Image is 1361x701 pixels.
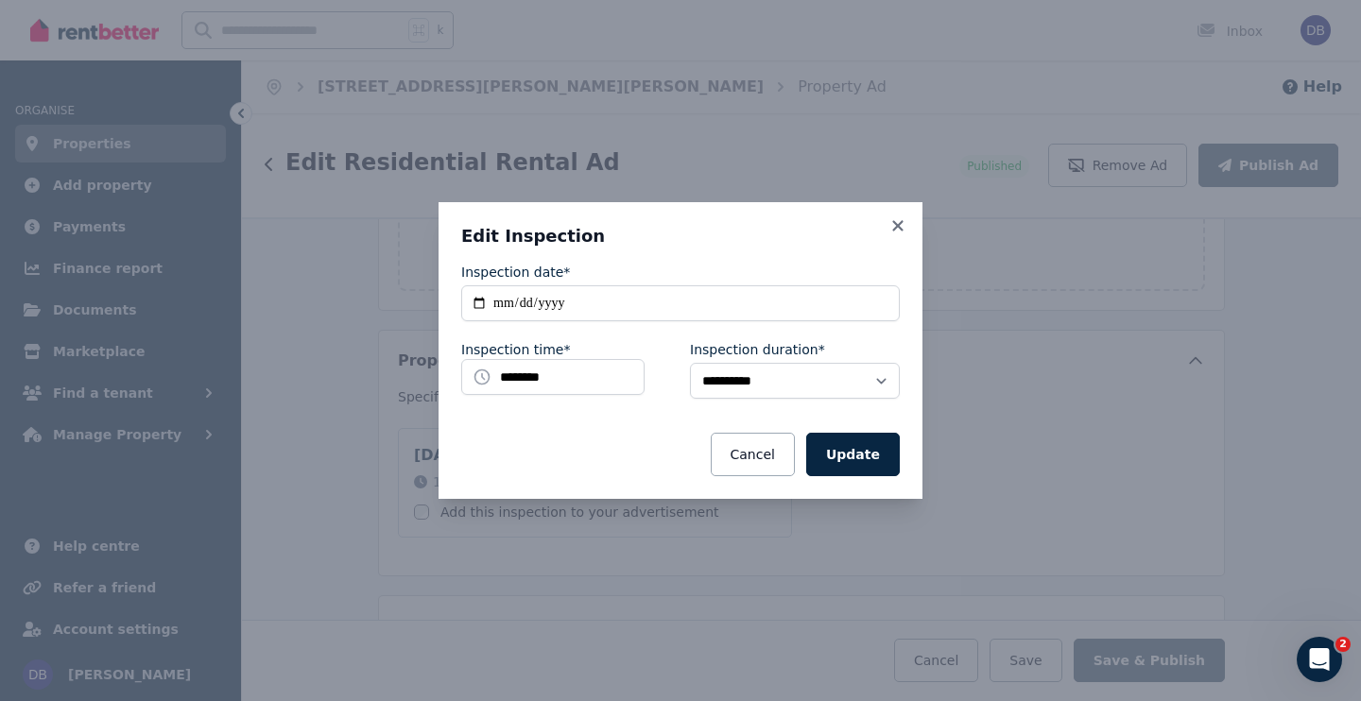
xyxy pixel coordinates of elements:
[461,263,570,282] label: Inspection date*
[1335,637,1351,652] span: 2
[806,433,900,476] button: Update
[690,340,825,359] label: Inspection duration*
[461,340,570,359] label: Inspection time*
[1297,637,1342,682] iframe: Intercom live chat
[711,433,795,476] button: Cancel
[461,225,900,248] h3: Edit Inspection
